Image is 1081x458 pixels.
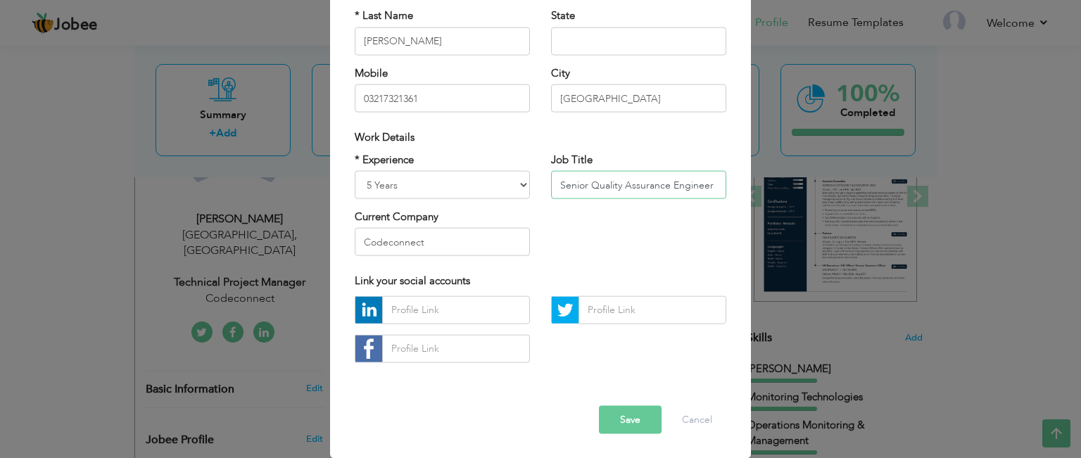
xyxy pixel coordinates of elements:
img: linkedin [355,296,382,323]
button: Save [599,405,662,433]
label: Job Title [551,152,593,167]
img: Twitter [552,296,579,323]
label: Current Company [355,210,438,224]
label: Mobile [355,65,388,80]
img: facebook [355,335,382,362]
span: Link your social accounts [355,274,470,288]
span: Work Details [355,130,415,144]
input: Profile Link [579,295,726,324]
label: * Experience [355,152,414,167]
input: Profile Link [382,334,530,362]
label: State [551,8,575,23]
button: Cancel [668,405,726,433]
label: City [551,65,570,80]
input: Profile Link [382,295,530,324]
label: * Last Name [355,8,413,23]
